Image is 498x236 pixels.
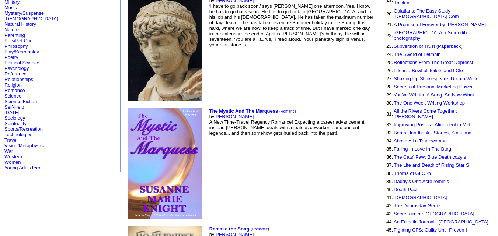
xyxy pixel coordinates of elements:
a: Fighting CPS: Guilty Until Proven I [394,227,467,233]
a: Technologies [4,132,32,137]
a: Travel [4,137,18,143]
font: 26. [386,68,393,73]
a: Psychology [4,66,29,71]
a: Secrets of Personal Marketing Power [394,84,473,89]
a: Natural History [4,21,36,27]
font: 42. [386,203,393,208]
font: 35. [386,146,393,152]
a: Women [4,159,21,165]
a: Improving Postural Alignment in Mid [394,122,470,127]
a: Play/Screenplay [4,49,39,54]
font: 37. [386,162,393,168]
b: The Mystic And The Marquess [209,108,278,114]
a: Death Pact [394,187,417,192]
a: [PERSON_NAME] [214,114,254,119]
a: The One Week Writing Workshop [394,100,465,106]
a: Science [4,93,21,99]
a: The Cats' Paw: Blue Death cozy s [394,154,466,160]
a: Galatians: The Easy Study [DEMOGRAPHIC_DATA] Com [394,8,459,19]
font: 45. [386,227,393,233]
a: [GEOGRAPHIC_DATA] / Serendib - photography [394,30,470,41]
font: 39. [386,179,393,184]
font: 21. [386,22,393,27]
font: 41. [386,195,393,200]
font: 29. [386,92,393,98]
font: 38. [386,170,393,176]
font: 33. [386,130,393,135]
a: Remake the Song [209,226,250,232]
a: [DEMOGRAPHIC_DATA] [394,195,447,200]
font: 23. [386,43,393,49]
font: 28. [386,84,393,89]
font: ( ) [251,227,269,231]
a: Romance [252,227,268,231]
img: 80645.jpg [128,108,202,219]
a: Poetry [4,54,18,60]
a: Secrets in the [GEOGRAPHIC_DATA] [394,211,474,216]
a: Thorns of GLORY [394,170,432,176]
a: Mystery/Suspense [4,10,44,16]
font: 24. [386,52,393,57]
font: 34. [386,138,393,144]
a: Sociology [4,115,25,121]
a: Young Adult/Teen [4,165,42,170]
a: Above All a Tradewoman [394,138,447,144]
a: Religion [4,82,22,88]
a: Falling In Love In The Burg [394,146,451,152]
a: Spirituality [4,121,27,126]
a: Subversion of Trust (Paperback) [394,43,462,49]
font: ( ) [279,109,298,113]
a: War [4,148,13,154]
a: [DATE] [4,110,20,115]
a: Political Science [4,60,39,66]
font: 32. [386,122,393,127]
a: Reflections From The Great Depressi [394,60,473,65]
font: 44. [386,219,393,225]
a: Nature [4,27,19,32]
a: Daddy's One Acre reminis [394,179,449,184]
font: by A New Time-Travel Regency Romance! Expecting a career advancement, instead [PERSON_NAME] deals... [209,108,366,136]
font: 30. [386,100,393,106]
font: 31. [386,111,393,117]
a: The Doomsday Genie [394,203,440,208]
a: Vision/Metaphysical [4,143,47,148]
a: The Sword of Feimhin [394,52,440,57]
a: LIfe is a Bowl of Toilets and I Cle [394,68,463,73]
a: Romance [281,109,296,113]
a: Reference [4,71,27,77]
a: Relationships [4,77,33,82]
font: 40. [386,187,393,192]
a: Bears Handbook - Stories, Stats and [394,130,471,135]
font: 20. [386,11,393,17]
a: [DEMOGRAPHIC_DATA] [4,16,58,21]
a: All the Rivers Come Together: [PERSON_NAME] [394,108,457,119]
a: Music [4,5,17,10]
font: 27. [386,76,393,81]
font: 25. [386,60,393,65]
a: You've Writtten A Song, So Now What [394,92,474,98]
a: Sports/Recreation [4,126,43,132]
